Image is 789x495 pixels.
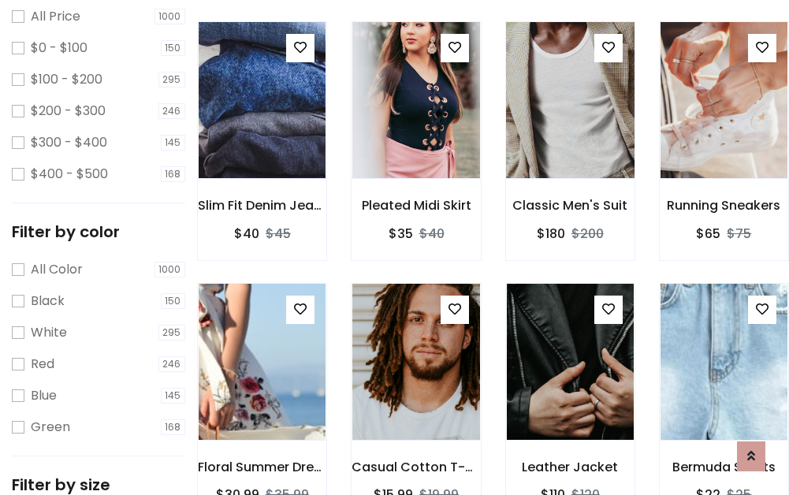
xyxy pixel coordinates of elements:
span: 145 [161,388,186,404]
label: $0 - $100 [31,39,87,58]
del: $45 [266,225,291,243]
label: Green [31,418,70,437]
label: Red [31,355,54,374]
h6: $180 [537,226,565,241]
label: $200 - $300 [31,102,106,121]
span: 246 [158,356,186,372]
del: $75 [727,225,751,243]
h6: Pleated Midi Skirt [352,198,480,213]
h6: Casual Cotton T-Shirt [352,460,480,475]
span: 145 [161,135,186,151]
h6: Slim Fit Denim Jeans [198,198,326,213]
del: $200 [571,225,604,243]
h6: Floral Summer Dress [198,460,326,475]
span: 1000 [154,262,186,277]
label: White [31,323,67,342]
del: $40 [419,225,445,243]
h6: Leather Jacket [506,460,635,475]
h6: $40 [234,226,259,241]
h6: Classic Men's Suit [506,198,635,213]
span: 295 [158,72,186,87]
label: $100 - $200 [31,70,102,89]
h6: $65 [696,226,720,241]
span: 150 [161,40,186,56]
span: 246 [158,103,186,119]
span: 168 [161,166,186,182]
label: Blue [31,386,57,405]
span: 168 [161,419,186,435]
h5: Filter by size [12,475,185,494]
h6: $35 [389,226,413,241]
label: Black [31,292,65,311]
span: 295 [158,325,186,341]
label: All Price [31,7,80,26]
h6: Running Sneakers [660,198,788,213]
label: $300 - $400 [31,133,107,152]
label: All Color [31,260,83,279]
span: 1000 [154,9,186,24]
h6: Bermuda Shorts [660,460,788,475]
h5: Filter by color [12,222,185,241]
label: $400 - $500 [31,165,108,184]
span: 150 [161,293,186,309]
